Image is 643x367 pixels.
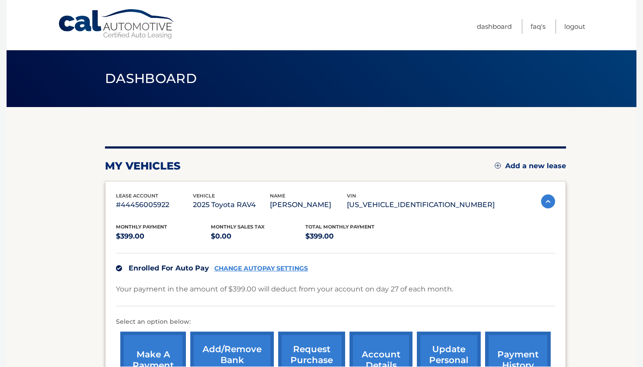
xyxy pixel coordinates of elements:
[116,224,167,230] span: Monthly Payment
[193,193,215,199] span: vehicle
[116,265,122,271] img: check.svg
[495,162,566,170] a: Add a new lease
[347,199,495,211] p: [US_VEHICLE_IDENTIFICATION_NUMBER]
[116,193,158,199] span: lease account
[347,193,356,199] span: vin
[105,159,181,173] h2: my vehicles
[116,199,193,211] p: #44456005922
[477,19,512,34] a: Dashboard
[105,70,197,87] span: Dashboard
[193,199,270,211] p: 2025 Toyota RAV4
[305,224,374,230] span: Total Monthly Payment
[129,264,209,272] span: Enrolled For Auto Pay
[305,230,400,242] p: $399.00
[116,230,211,242] p: $399.00
[211,230,306,242] p: $0.00
[541,194,555,208] img: accordion-active.svg
[211,224,265,230] span: Monthly sales Tax
[116,283,453,295] p: Your payment in the amount of $399.00 will deduct from your account on day 27 of each month.
[531,19,545,34] a: FAQ's
[116,317,555,327] p: Select an option below:
[495,163,501,169] img: add.svg
[564,19,585,34] a: Logout
[270,193,285,199] span: name
[270,199,347,211] p: [PERSON_NAME]
[214,265,308,272] a: CHANGE AUTOPAY SETTINGS
[58,9,176,40] a: Cal Automotive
